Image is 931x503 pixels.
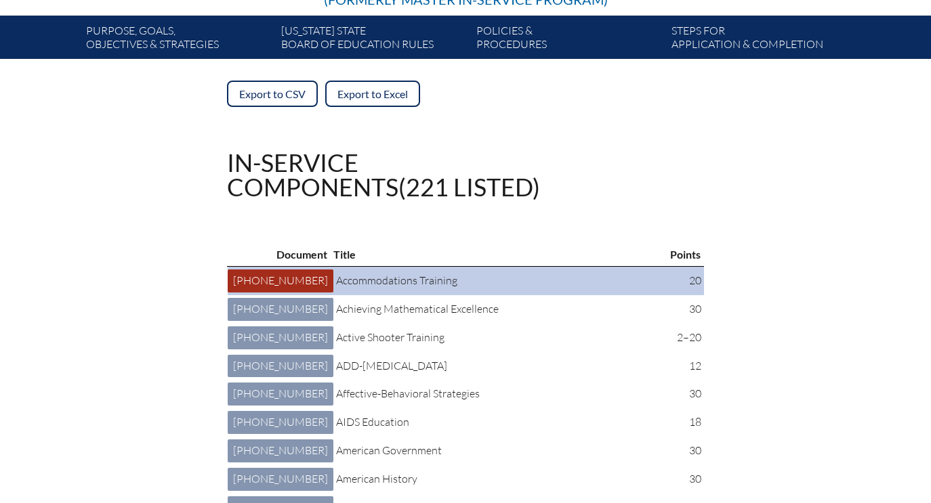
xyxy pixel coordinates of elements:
[336,385,662,403] p: Affective-Behavioral Strategies
[81,21,276,59] a: Purpose, goals,objectives & strategies
[276,21,471,59] a: [US_STATE] StateBoard of Education rules
[673,385,701,403] p: 30
[228,355,333,378] a: [PHONE_NUMBER]
[228,326,333,349] a: [PHONE_NUMBER]
[336,471,662,488] p: American History
[336,329,662,347] p: Active Shooter Training
[325,81,420,107] a: Export to Excel
[673,357,701,375] p: 12
[228,468,333,491] a: [PHONE_NUMBER]
[228,298,333,321] a: [PHONE_NUMBER]
[228,382,333,406] a: [PHONE_NUMBER]
[336,301,662,318] p: Achieving Mathematical Excellence
[673,414,701,431] p: 18
[666,21,861,59] a: Steps forapplication & completion
[336,272,662,290] p: Accommodations Training
[230,246,327,263] p: Document
[228,269,333,292] a: [PHONE_NUMBER]
[673,272,701,290] p: 20
[673,442,701,460] p: 30
[228,411,333,434] a: [PHONE_NUMBER]
[673,301,701,318] p: 30
[673,471,701,488] p: 30
[333,246,656,263] p: Title
[227,81,318,107] a: Export to CSV
[336,414,662,431] p: AIDS Education
[336,357,662,375] p: ADD-[MEDICAL_DATA]
[471,21,666,59] a: Policies &Procedures
[228,439,333,462] a: [PHONE_NUMBER]
[670,246,701,263] p: Points
[227,150,540,199] h1: In-service components (221 listed)
[336,442,662,460] p: American Government
[673,329,701,347] p: 2–20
